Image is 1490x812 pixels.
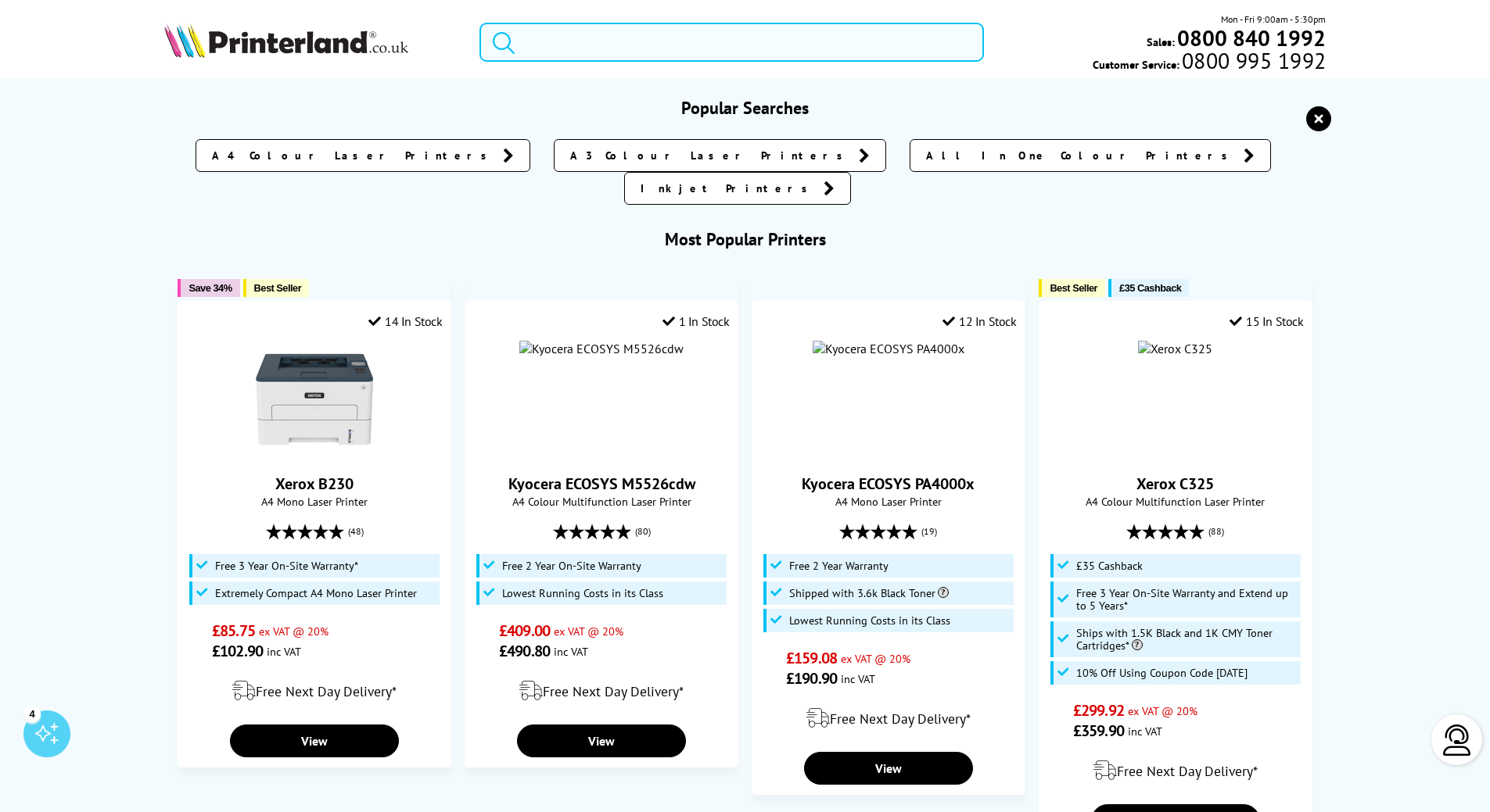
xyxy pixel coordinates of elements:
[554,139,886,172] a: A3 Colour Laser Printers
[196,139,530,172] a: A4 Colour Laser Printers
[760,494,1016,509] span: A4 Mono Laser Printer
[1175,30,1326,45] a: 0800 840 1992
[368,313,442,329] div: 14 In Stock
[804,752,973,785] a: View
[1119,282,1181,294] span: £35 Cashback
[802,474,975,494] a: Kyocera ECOSYS PA4000x
[789,587,949,599] span: Shipped with 3.6k Black Toner
[1442,724,1473,756] img: user-headset-light.svg
[813,341,964,356] img: Kyocera ECOSYS PA4000x
[499,641,550,661] span: £490.80
[841,671,875,686] span: inc VAT
[789,614,950,627] span: Lowest Running Costs in its Class
[178,279,239,297] button: Save 34%
[212,641,263,661] span: £102.90
[1230,313,1303,329] div: 15 In Stock
[1136,474,1214,494] a: Xerox C325
[1076,627,1298,652] span: Ships with 1.5K Black and 1K CMY Toner Cartridges*
[164,23,461,61] a: Printerland Logo
[1073,721,1124,741] span: £359.90
[259,624,329,639] span: ex VAT @ 20%
[1128,724,1162,739] span: inc VAT
[256,341,373,458] img: Xerox B230
[786,668,837,689] span: £190.90
[479,23,984,62] input: Search product or bran
[164,23,408,58] img: Printerland Logo
[215,587,417,599] span: Extremely Compact A4 Mono Laser Printer
[1177,23,1326,52] b: 0800 840 1992
[1138,341,1212,356] img: Xerox C325
[1050,282,1097,294] span: Best Seller
[519,341,684,356] img: Kyocera ECOSYS M5526cdw
[256,445,373,461] a: Xerox B230
[662,313,730,329] div: 1 In Stock
[554,624,623,639] span: ex VAT @ 20%
[188,282,232,294] span: Save 34%
[230,724,399,757] a: View
[502,587,663,599] span: Lowest Running Costs in its Class
[212,621,255,641] span: £85.75
[275,474,354,494] a: Xerox B230
[942,313,1016,329] div: 12 In Stock
[499,621,550,641] span: £409.00
[164,97,1327,119] h3: Popular Searches
[243,279,310,297] button: Best Seller
[641,181,816,196] span: Inkjet Printers
[760,696,1016,740] div: modal_delivery
[624,172,851,205] a: Inkjet Printers
[502,560,641,572] span: Free 2 Year On-Site Warranty
[473,494,729,509] span: A4 Colour Multifunction Laser Printer
[1221,12,1326,27] span: Mon - Fri 9:00am - 5:30pm
[186,669,442,713] div: modal_delivery
[1076,667,1248,679] span: 10% Off Using Coupon Code [DATE]
[1047,749,1303,792] div: modal_delivery
[1128,703,1197,718] span: ex VAT @ 20%
[786,648,837,668] span: £159.08
[635,517,651,546] span: (80)
[267,644,301,659] span: inc VAT
[164,228,1327,250] h3: Most Popular Printers
[1208,517,1224,546] span: (88)
[1073,700,1124,721] span: £299.92
[841,651,910,666] span: ex VAT @ 20%
[254,282,302,294] span: Best Seller
[212,148,495,163] span: A4 Colour Laser Printers
[1076,587,1298,612] span: Free 3 Year On-Site Warranty and Extend up to 5 Years*
[1039,279,1105,297] button: Best Seller
[473,669,729,713] div: modal_delivery
[910,139,1271,172] a: All In One Colour Printers
[23,705,41,722] div: 4
[1093,53,1326,72] span: Customer Service:
[186,494,442,509] span: A4 Mono Laser Printer
[348,517,364,546] span: (48)
[1179,53,1326,68] span: 0800 995 1992
[921,517,937,546] span: (19)
[1047,494,1303,509] span: A4 Colour Multifunction Laser Printer
[508,474,695,494] a: Kyocera ECOSYS M5526cdw
[517,724,686,757] a: View
[1076,560,1143,572] span: £35 Cashback
[215,560,358,572] span: Free 3 Year On-Site Warranty*
[570,148,851,163] span: A3 Colour Laser Printers
[1108,279,1189,297] button: £35 Cashback
[926,148,1236,163] span: All In One Colour Printers
[789,560,889,572] span: Free 2 Year Warranty
[1147,34,1175,49] span: Sales:
[554,644,588,659] span: inc VAT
